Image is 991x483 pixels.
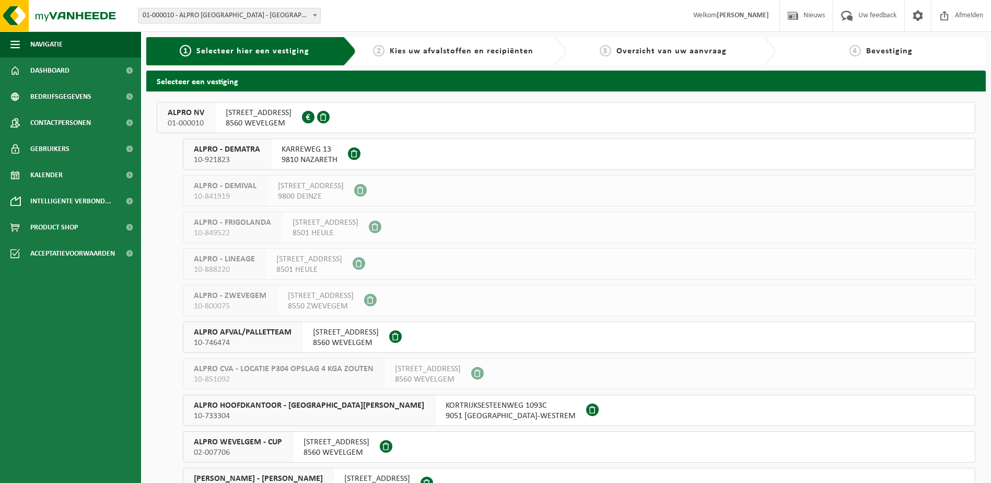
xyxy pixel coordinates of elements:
span: 8550 ZWEVEGEM [288,301,354,312]
span: 02-007706 [194,447,282,458]
span: ALPRO - FRIGOLANDA [194,217,271,228]
span: 10-851092 [194,374,374,385]
span: Bedrijfsgegevens [30,84,91,110]
span: Dashboard [30,57,69,84]
span: ALPRO - DEMATRA [194,144,260,155]
span: ALPRO NV [168,108,204,118]
span: Contactpersonen [30,110,91,136]
span: ALPRO - ZWEVEGEM [194,291,266,301]
span: 8501 HEULE [293,228,358,238]
span: 8560 WEVELGEM [395,374,461,385]
span: 3 [600,45,611,56]
strong: [PERSON_NAME] [717,11,769,19]
button: ALPRO WEVELGEM - CUP 02-007706 [STREET_ADDRESS]8560 WEVELGEM [183,431,975,463]
span: ALPRO WEVELGEM - CUP [194,437,282,447]
span: [STREET_ADDRESS] [293,217,358,228]
span: 2 [373,45,384,56]
span: 8560 WEVELGEM [313,338,379,348]
span: Bevestiging [866,47,913,55]
span: Acceptatievoorwaarden [30,240,115,267]
span: 4 [849,45,861,56]
span: 8560 WEVELGEM [226,118,292,129]
span: 9800 DEINZE [278,191,344,202]
span: 8560 WEVELGEM [304,447,369,458]
span: 1 [180,45,191,56]
span: ALPRO AFVAL/PALLETTEAM [194,327,292,338]
span: Selecteer hier een vestiging [196,47,309,55]
span: [STREET_ADDRESS] [304,437,369,447]
button: ALPRO AFVAL/PALLETTEAM 10-746474 [STREET_ADDRESS]8560 WEVELGEM [183,321,975,353]
span: Kies uw afvalstoffen en recipiënten [390,47,533,55]
span: Overzicht van uw aanvraag [616,47,727,55]
span: 01-000010 [168,118,204,129]
span: 8501 HEULE [276,264,342,275]
span: 9051 [GEOGRAPHIC_DATA]-WESTREM [446,411,576,421]
span: [STREET_ADDRESS] [226,108,292,118]
span: [STREET_ADDRESS] [278,181,344,191]
span: 10-800075 [194,301,266,312]
span: Intelligente verbond... [30,188,111,214]
span: [STREET_ADDRESS] [288,291,354,301]
span: 01-000010 - ALPRO NV - WEVELGEM [138,8,321,24]
span: ALPRO CVA - LOCATIE P304 OPSLAG 4 KGA ZOUTEN [194,364,374,374]
span: ALPRO HOOFDKANTOOR - [GEOGRAPHIC_DATA][PERSON_NAME] [194,400,424,411]
span: 10-733304 [194,411,424,421]
button: ALPRO - DEMATRA 10-921823 KARREWEG 139810 NAZARETH [183,139,975,170]
span: [STREET_ADDRESS] [276,254,342,264]
span: ALPRO - DEMIVAL [194,181,257,191]
span: 10-841919 [194,191,257,202]
span: [STREET_ADDRESS] [395,364,461,374]
span: [STREET_ADDRESS] [313,327,379,338]
h2: Selecteer een vestiging [146,71,986,91]
span: 10-888220 [194,264,255,275]
span: 10-746474 [194,338,292,348]
span: Kalender [30,162,63,188]
span: KORTRIJKSESTEENWEG 1093C [446,400,576,411]
span: ALPRO - LINEAGE [194,254,255,264]
span: 10-849522 [194,228,271,238]
button: ALPRO HOOFDKANTOOR - [GEOGRAPHIC_DATA][PERSON_NAME] 10-733304 KORTRIJKSESTEENWEG 1093C9051 [GEOGR... [183,395,975,426]
span: 10-921823 [194,155,260,165]
span: KARREWEG 13 [282,144,337,155]
button: ALPRO NV 01-000010 [STREET_ADDRESS]8560 WEVELGEM [157,102,975,133]
span: Gebruikers [30,136,69,162]
span: Product Shop [30,214,78,240]
span: 9810 NAZARETH [282,155,337,165]
span: 01-000010 - ALPRO NV - WEVELGEM [138,8,320,23]
span: Navigatie [30,31,63,57]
